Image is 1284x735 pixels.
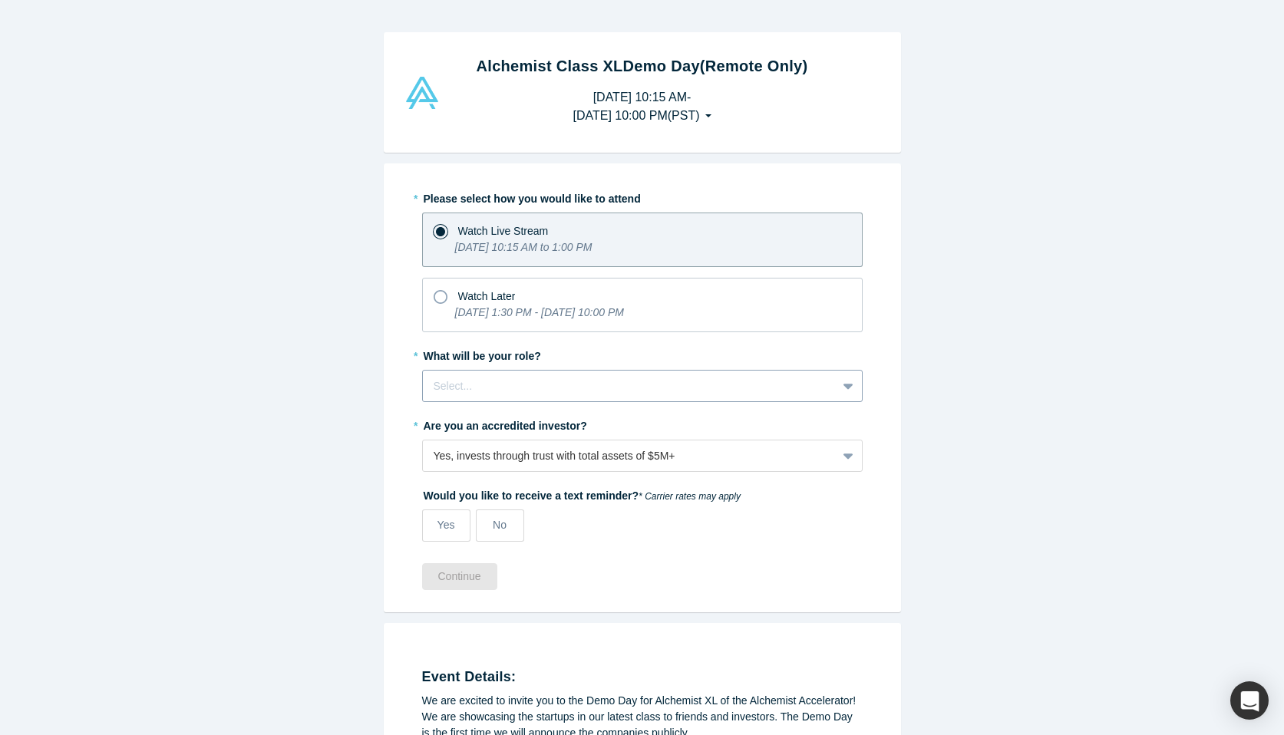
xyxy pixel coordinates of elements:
div: We are excited to invite you to the Demo Day for Alchemist XL of the Alchemist Accelerator! [422,693,863,709]
strong: Alchemist Class XL Demo Day (Remote Only) [477,58,808,74]
div: Yes, invests through trust with total assets of $5M+ [434,448,826,464]
img: Alchemist Vault Logo [404,77,441,109]
span: Yes [437,519,455,531]
label: What will be your role? [422,343,863,364]
label: Please select how you would like to attend [422,186,863,207]
span: No [493,519,507,531]
span: Watch Live Stream [458,225,549,237]
button: [DATE] 10:15 AM-[DATE] 10:00 PM(PST) [556,83,727,130]
button: Continue [422,563,497,590]
em: * Carrier rates may apply [639,491,741,502]
label: Would you like to receive a text reminder? [422,483,863,504]
label: Are you an accredited investor? [422,413,863,434]
i: [DATE] 10:15 AM to 1:00 PM [455,241,592,253]
span: Watch Later [458,290,516,302]
i: [DATE] 1:30 PM - [DATE] 10:00 PM [455,306,624,318]
strong: Event Details: [422,669,517,684]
